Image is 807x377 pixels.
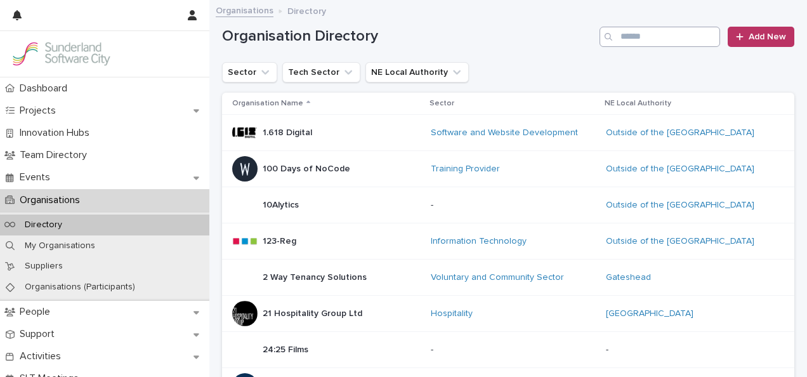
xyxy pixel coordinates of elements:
p: Organisation Name [232,96,303,110]
button: Sector [222,62,277,83]
p: Organisations [15,194,90,206]
p: Suppliers [15,261,73,272]
tr: 21 Hospitality Group Ltd21 Hospitality Group Ltd Hospitality [GEOGRAPHIC_DATA] [222,296,794,332]
p: People [15,306,60,318]
a: Information Technology [431,236,527,247]
p: Directory [287,3,326,17]
tr: 2 Way Tenancy Solutions2 Way Tenancy Solutions Voluntary and Community Sector Gateshead [222,260,794,296]
tr: 100 Days of NoCode100 Days of NoCode Training Provider Outside of the [GEOGRAPHIC_DATA] [222,151,794,187]
a: [GEOGRAPHIC_DATA] [606,308,693,319]
p: 24:25 Films [263,342,311,355]
p: Organisations (Participants) [15,282,145,293]
p: 123-Reg [263,234,299,247]
p: - [431,345,596,355]
a: Hospitality [431,308,473,319]
p: Dashboard [15,83,77,95]
p: Projects [15,105,66,117]
span: Add New [749,32,786,41]
a: Training Provider [431,164,500,175]
button: Tech Sector [282,62,360,83]
p: 1.618 Digital [263,125,315,138]
p: 21 Hospitality Group Ltd [263,306,365,319]
a: Software and Website Development [431,128,578,138]
a: Voluntary and Community Sector [431,272,564,283]
p: 10Alytics [263,197,301,211]
p: Sector [430,96,454,110]
p: - [606,345,774,355]
tr: 10Alytics10Alytics -Outside of the [GEOGRAPHIC_DATA] [222,187,794,223]
p: NE Local Authority [605,96,671,110]
img: Kay6KQejSz2FjblR6DWv [10,41,112,67]
p: Innovation Hubs [15,127,100,139]
p: 2 Way Tenancy Solutions [263,270,369,283]
p: Events [15,171,60,183]
input: Search [600,27,720,47]
a: Outside of the [GEOGRAPHIC_DATA] [606,128,754,138]
a: Add New [728,27,794,47]
p: Activities [15,350,71,362]
button: NE Local Authority [365,62,469,83]
a: Outside of the [GEOGRAPHIC_DATA] [606,164,754,175]
a: Gateshead [606,272,651,283]
a: Outside of the [GEOGRAPHIC_DATA] [606,200,754,211]
h1: Organisation Directory [222,27,594,46]
tr: 123-Reg123-Reg Information Technology Outside of the [GEOGRAPHIC_DATA] [222,223,794,260]
tr: 24:25 Films24:25 Films -- [222,332,794,368]
p: Support [15,328,65,340]
p: 100 Days of NoCode [263,161,353,175]
p: Team Directory [15,149,97,161]
p: - [431,200,596,211]
p: My Organisations [15,241,105,251]
tr: 1.618 Digital1.618 Digital Software and Website Development Outside of the [GEOGRAPHIC_DATA] [222,115,794,151]
a: Outside of the [GEOGRAPHIC_DATA] [606,236,754,247]
a: Organisations [216,3,273,17]
p: Directory [15,220,72,230]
